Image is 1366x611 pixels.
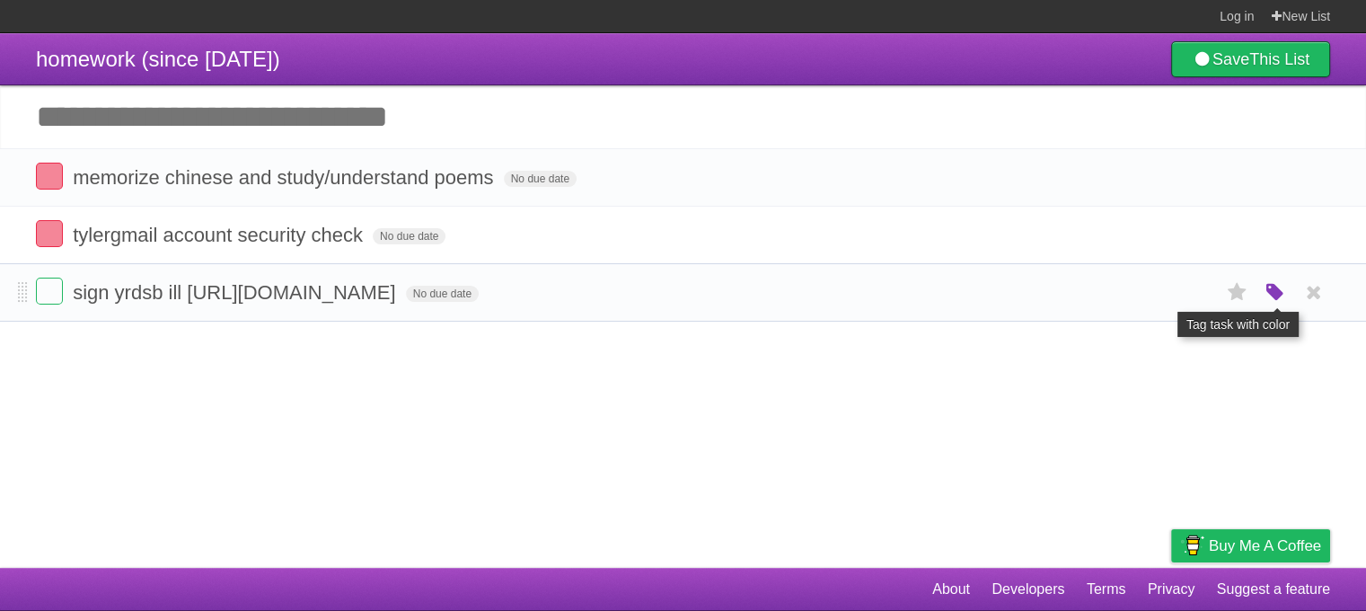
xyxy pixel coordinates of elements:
span: homework (since [DATE]) [36,47,280,71]
span: sign yrdsb ill [URL][DOMAIN_NAME] [73,281,400,304]
a: Terms [1087,572,1126,607]
span: Buy me a coffee [1209,530,1321,562]
a: Developers [991,572,1064,607]
a: Buy me a coffee [1171,529,1330,562]
span: memorize chinese and study/understand poems [73,166,498,189]
b: This List [1249,50,1309,68]
label: Done [36,278,63,305]
label: Done [36,220,63,247]
span: tylergmail account security check [73,224,367,246]
a: SaveThis List [1171,41,1330,77]
a: Privacy [1148,572,1194,607]
img: Buy me a coffee [1180,530,1204,561]
a: Suggest a feature [1217,572,1330,607]
label: Star task [1221,278,1255,307]
span: No due date [504,171,577,187]
a: About [932,572,970,607]
span: No due date [373,228,445,244]
label: Done [36,163,63,190]
span: No due date [406,286,479,302]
